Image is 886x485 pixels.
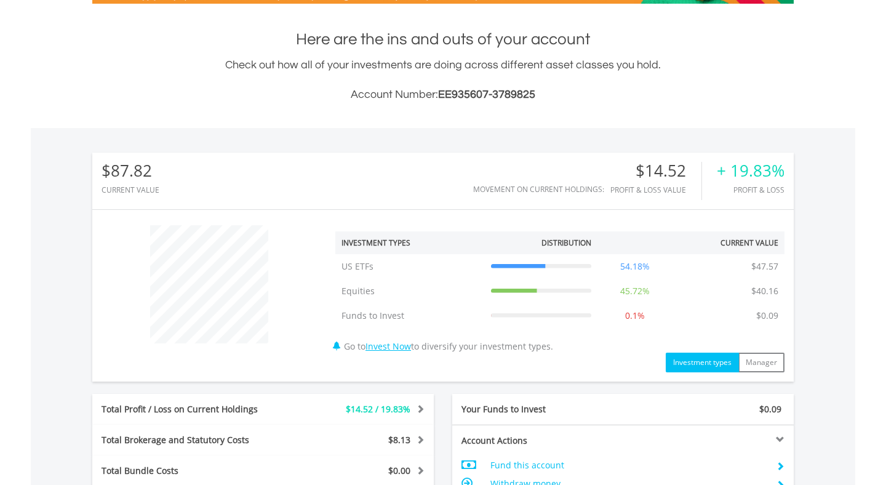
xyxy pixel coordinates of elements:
span: EE935607-3789825 [438,89,535,100]
td: $0.09 [750,303,784,328]
h1: Here are the ins and outs of your account [92,28,794,50]
td: $40.16 [745,279,784,303]
div: CURRENT VALUE [102,186,159,194]
div: Total Bundle Costs [92,465,292,477]
h3: Account Number: [92,86,794,103]
span: $8.13 [388,434,410,446]
th: Current Value [672,231,784,254]
div: Profit & Loss Value [610,186,701,194]
td: US ETFs [335,254,485,279]
div: Your Funds to Invest [452,403,623,415]
div: + 19.83% [717,162,784,180]
div: Total Profit / Loss on Current Holdings [92,403,292,415]
span: $0.00 [388,465,410,476]
button: Manager [738,353,784,372]
span: $14.52 / 19.83% [346,403,410,415]
div: Movement on Current Holdings: [473,185,604,193]
div: Total Brokerage and Statutory Costs [92,434,292,446]
td: Equities [335,279,485,303]
td: Funds to Invest [335,303,485,328]
span: $0.09 [759,403,781,415]
div: $87.82 [102,162,159,180]
div: Check out how all of your investments are doing across different asset classes you hold. [92,57,794,103]
td: Fund this account [490,456,767,475]
div: Distribution [541,238,591,248]
div: Account Actions [452,435,623,447]
th: Investment Types [335,231,485,254]
a: Invest Now [365,340,411,352]
div: Profit & Loss [717,186,784,194]
td: 45.72% [597,279,672,303]
td: $47.57 [745,254,784,279]
div: $14.52 [610,162,701,180]
button: Investment types [666,353,739,372]
td: 0.1% [597,303,672,328]
div: Go to to diversify your investment types. [326,219,794,372]
td: 54.18% [597,254,672,279]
